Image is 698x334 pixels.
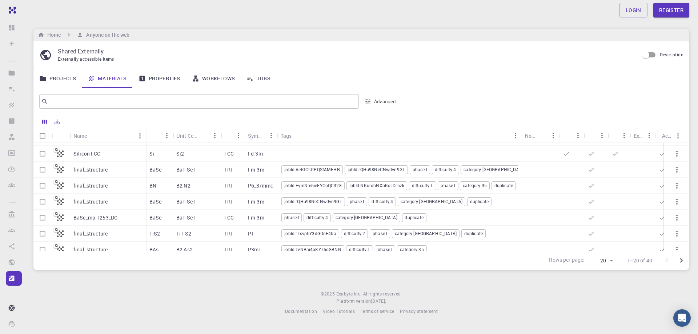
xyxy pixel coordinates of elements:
[336,291,362,297] span: Exabyte Inc.
[336,298,371,305] span: Platform version
[588,255,615,266] div: 20
[323,308,355,315] a: Video Tutorials
[547,130,559,141] button: Menu
[345,166,408,173] span: jobId-rQHu98NeCNwdvn9GT
[248,230,254,237] p: P1
[176,230,191,237] p: Ti1 S2
[224,166,232,173] p: TRI
[611,130,623,141] button: Sort
[346,246,373,253] span: difficulty-1
[521,129,559,143] div: Non-periodic
[149,214,162,221] p: BaSe
[44,31,61,39] h6: Home
[73,166,108,173] p: final_structure
[233,130,244,141] button: Menu
[248,198,264,205] p: Fm-3m
[73,214,117,221] p: BaSe_mp-1253_DC
[282,166,342,173] span: jobId-AeKfCtJfPQSfAMFHR
[634,129,643,143] div: Ext+lnk
[70,129,146,143] div: Name
[241,69,276,88] a: Jobs
[400,308,438,315] a: Privacy statement
[58,56,114,62] span: Externally accessible items
[248,129,265,143] div: Symmetry
[584,129,608,143] div: Shared
[285,308,317,314] span: Documentation
[282,214,301,221] span: phase-I
[176,198,196,205] p: Ba1 Se1
[468,198,491,205] span: duplicate
[549,256,585,265] p: Rows per page:
[400,308,438,314] span: Privacy statement
[282,198,344,205] span: jobId-rQHu98NeCNwdvn9GT
[292,130,304,141] button: Sort
[58,47,633,56] p: Shared Externally
[347,198,367,205] span: phase-I
[392,230,459,237] span: category-[GEOGRAPHIC_DATA]
[397,246,426,253] span: category-35
[176,246,193,253] p: B2 As2
[361,308,394,314] span: Terms of service
[161,130,173,141] button: Menu
[510,130,521,141] button: Menu
[410,166,430,173] span: phase-I
[492,182,516,189] span: duplicate
[265,130,277,141] button: Menu
[674,253,689,268] button: Go to next page
[461,166,528,173] span: category-[GEOGRAPHIC_DATA]
[336,290,362,298] a: Exabyte Inc.
[134,130,146,142] button: Menu
[176,150,184,157] p: Si2
[660,52,683,57] span: Description
[658,129,684,143] div: Actions
[149,130,161,141] button: Sort
[630,129,655,143] div: Ext+lnk
[563,130,574,141] button: Sort
[149,150,154,157] p: Si
[73,129,87,143] div: Name
[341,230,368,237] span: difficulty-2
[176,129,197,143] div: Unit Cell Formula
[73,182,108,189] p: final_structure
[149,230,160,237] p: TiS2
[559,129,584,143] div: Default
[149,166,162,173] p: BaSe
[36,31,131,39] nav: breadcrumb
[51,116,63,128] button: Export
[282,246,344,253] span: jobId-zvNRai4oKY76oGBNN
[375,246,395,253] span: phase-I
[73,246,108,253] p: final_structure
[73,198,108,205] p: final_structure
[73,150,101,157] p: Silicon FCC
[321,290,336,298] span: © 2025
[333,214,400,221] span: category-[GEOGRAPHIC_DATA]
[224,198,232,205] p: TRI
[370,230,390,237] span: phase-I
[224,246,232,253] p: TRI
[432,166,459,173] span: difficulty-4
[248,214,264,221] p: Fm-3m
[460,182,489,189] span: category-35
[224,182,232,189] p: TRI
[362,96,400,107] button: Advanced
[402,214,426,221] span: duplicate
[361,308,394,315] a: Terms of service
[176,182,190,189] p: B2 N2
[282,230,338,237] span: jobId-r7svpfiY3dGDnF4ba
[244,129,277,143] div: Symmetry
[224,214,234,221] p: FCC
[133,69,186,88] a: Properties
[619,3,647,17] a: Login
[323,308,355,314] span: Video Tutorials
[371,298,386,305] a: [DATE].
[369,198,396,205] span: difficulty-4
[282,182,344,189] span: jobId-FymNm6ieFYCoQC328
[596,130,608,141] button: Menu
[398,198,465,205] span: category-[GEOGRAPHIC_DATA]
[176,214,196,221] p: Ba1 Se1
[627,257,653,264] p: 1–20 of 40
[149,198,162,205] p: BaSe
[149,182,156,189] p: BN
[662,129,672,143] div: Actions
[347,182,407,189] span: jobId-NKurohNXbKoLDr5zk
